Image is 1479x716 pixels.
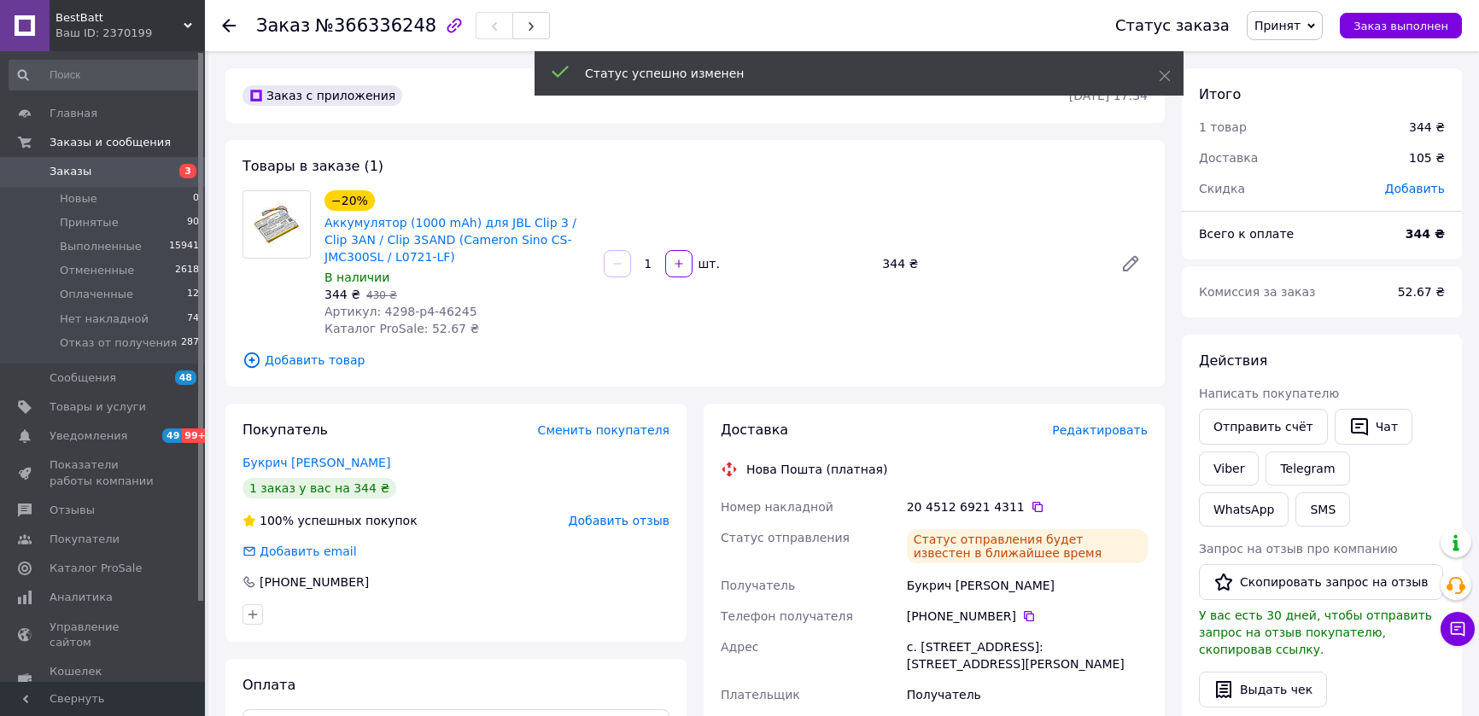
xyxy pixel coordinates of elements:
[907,529,1148,563] div: Статус отправления будет известен в ближайшее время
[243,202,310,246] img: Аккумулятор (1000 mAh) для JBL Clip 3 / Clip 3AN / Clip 3SAND (Cameron Sino CS-JMC300SL / L0721-LF)
[182,428,210,443] span: 99+
[721,500,833,514] span: Номер накладной
[50,106,97,121] span: Главная
[241,543,359,560] div: Добавить email
[1199,151,1258,165] span: Доставка
[187,215,199,230] span: 90
[181,335,199,351] span: 287
[50,532,120,547] span: Покупатели
[50,620,158,650] span: Управление сайтом
[1340,13,1462,38] button: Заказ выполнен
[315,15,436,36] span: №366336248
[50,503,95,518] span: Отзывы
[1199,120,1247,134] span: 1 товар
[175,263,199,278] span: 2618
[1199,387,1339,400] span: Написать покупателю
[258,573,371,591] div: [PHONE_NUMBER]
[721,609,853,623] span: Телефон получателя
[187,311,199,327] span: 74
[1199,86,1241,102] span: Итого
[1199,492,1289,527] a: WhatsApp
[60,311,149,327] span: Нет накладной
[56,26,205,41] div: Ваш ID: 2370199
[1385,182,1445,195] span: Добавить
[243,456,390,469] a: Букрич [PERSON_NAME]
[1199,352,1267,369] span: Действия
[1295,492,1350,527] button: SMS
[1441,612,1475,646] button: Чат с покупателем
[1199,542,1398,556] span: Запрос на отзыв про компанию
[50,561,142,576] span: Каталог ProSale
[324,271,389,284] span: В наличии
[324,305,477,318] span: Артикул: 4298-p4-46245
[175,370,196,385] span: 48
[1199,182,1245,195] span: Скидка
[1199,451,1259,486] a: Viber
[162,428,182,443] span: 49
[324,216,576,264] a: Аккумулятор (1000 mAh) для JBL Clip 3 / Clip 3AN / Clip 3SAND (Cameron Sino CS-JMC300SL / L0721-LF)
[1052,423,1148,437] span: Редактировать
[60,287,133,302] span: Оплаченные
[193,191,199,207] span: 0
[903,632,1151,679] div: с. [STREET_ADDRESS]: [STREET_ADDRESS][PERSON_NAME]
[222,17,236,34] div: Вернуться назад
[169,239,199,254] span: 15941
[56,10,184,26] span: BestBatt
[1199,564,1443,600] button: Скопировать запрос на отзыв
[1115,17,1230,34] div: Статус заказа
[569,514,669,527] span: Добавить отзыв
[1398,285,1445,299] span: 52.67 ₴
[903,679,1151,710] div: Получатель
[721,640,758,654] span: Адрес
[243,351,1148,370] span: Добавить товар
[9,60,201,90] input: Поиск
[1199,227,1294,241] span: Всего к оплате
[1254,19,1301,32] span: Принят
[538,423,669,437] span: Сменить покупателя
[50,457,158,488] span: Показатели работы компании
[243,677,295,693] span: Оплата
[50,135,171,150] span: Заказы и сообщения
[742,461,891,478] div: Нова Пошта (платная)
[1353,20,1448,32] span: Заказ выполнен
[50,370,116,386] span: Сообщения
[243,85,402,106] div: Заказ с приложения
[1199,409,1328,445] button: Отправить счёт
[1199,672,1327,707] button: Выдать чек
[60,239,142,254] span: Выполненные
[243,478,396,498] div: 1 заказ у вас на 344 ₴
[721,531,850,544] span: Статус отправления
[258,543,359,560] div: Добавить email
[179,164,196,178] span: 3
[60,263,134,278] span: Отмененные
[366,289,397,301] span: 430 ₴
[694,255,722,272] div: шт.
[60,215,119,230] span: Принятые
[721,422,788,438] span: Доставка
[60,191,97,207] span: Новые
[1199,285,1316,299] span: Комиссия за заказ
[243,158,383,174] span: Товары в заказе (1)
[324,190,375,211] div: −20%
[1266,451,1349,486] a: Telegram
[585,65,1116,82] div: Статус успешно изменен
[243,422,328,438] span: Покупатель
[721,579,795,592] span: Получатель
[1399,139,1455,177] div: 105 ₴
[187,287,199,302] span: 12
[875,252,1107,276] div: 344 ₴
[1406,227,1445,241] b: 344 ₴
[1199,608,1432,656] span: У вас есть 30 дней, чтобы отправить запрос на отзыв покупателю, скопировав ссылку.
[903,570,1151,601] div: Букрич [PERSON_NAME]
[721,688,800,701] span: Плательщик
[907,608,1148,625] div: [PHONE_NUMBER]
[1335,409,1412,445] button: Чат
[324,322,479,335] span: Каталог ProSale: 52.67 ₴
[1114,247,1148,281] a: Редактировать
[1409,119,1445,136] div: 344 ₴
[324,288,360,301] span: 344 ₴
[260,514,294,527] span: 100%
[60,335,177,351] span: Отказ от получения
[243,512,418,529] div: успешных покупок
[50,164,91,179] span: Заказы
